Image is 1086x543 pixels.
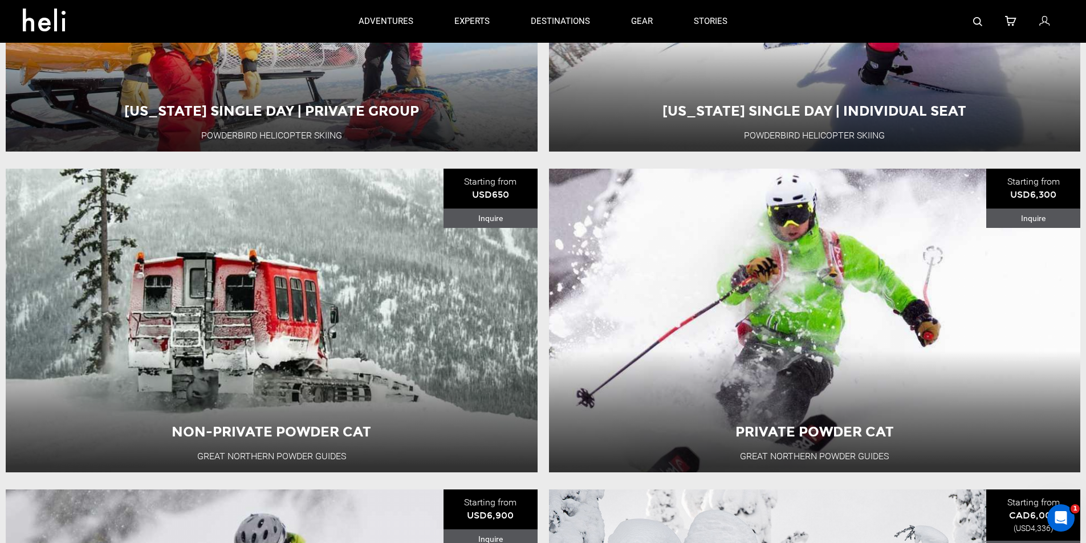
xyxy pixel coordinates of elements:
iframe: Intercom live chat [1047,504,1075,532]
img: search-bar-icon.svg [973,17,982,26]
p: destinations [531,15,590,27]
p: adventures [359,15,413,27]
p: experts [454,15,490,27]
span: 1 [1071,504,1080,513]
